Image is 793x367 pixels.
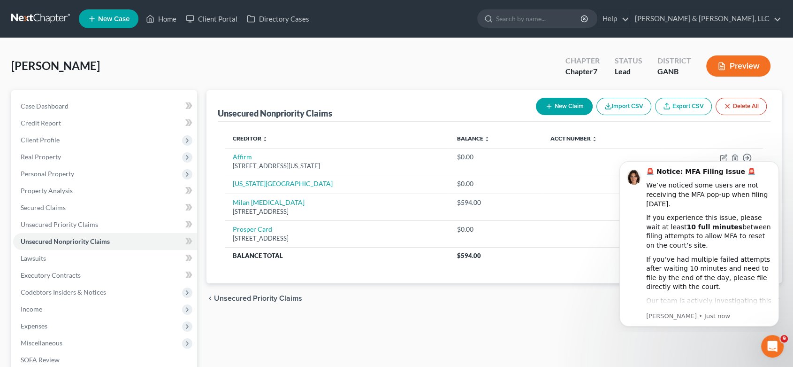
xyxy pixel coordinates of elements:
a: Executory Contracts [13,267,197,284]
div: $0.00 [457,179,535,188]
th: Balance Total [225,247,450,264]
span: Property Analysis [21,187,73,195]
a: Directory Cases [242,10,314,27]
div: District [657,55,691,66]
span: Codebtors Insiders & Notices [21,288,106,296]
span: Unsecured Nonpriority Claims [21,237,110,245]
div: [STREET_ADDRESS] [233,207,442,216]
div: $0.00 [457,225,535,234]
a: Export CSV [655,98,712,115]
div: Chapter [565,55,600,66]
span: Expenses [21,322,47,330]
a: Affirm [233,153,252,161]
iframe: Intercom notifications message [605,153,793,332]
a: Credit Report [13,115,197,132]
span: Miscellaneous [21,339,62,347]
a: Client Portal [181,10,242,27]
div: GANB [657,66,691,77]
span: Lawsuits [21,254,46,262]
span: Secured Claims [21,203,66,211]
i: unfold_more [262,136,268,142]
span: $594.00 [457,252,481,259]
div: $594.00 [457,198,535,207]
div: Status [615,55,642,66]
a: Acct Number unfold_more [550,135,597,142]
span: Executory Contracts [21,271,81,279]
span: New Case [98,16,130,23]
div: $0.00 [457,152,535,162]
a: Secured Claims [13,199,197,216]
i: unfold_more [592,136,597,142]
a: Property Analysis [13,182,197,199]
span: Client Profile [21,136,60,144]
i: chevron_left [206,295,214,302]
a: Home [141,10,181,27]
button: Preview [706,55,770,77]
button: New Claim [536,98,593,115]
a: [US_STATE][GEOGRAPHIC_DATA] [233,180,333,187]
span: [PERSON_NAME] [11,59,100,72]
a: [PERSON_NAME] & [PERSON_NAME], LLC [630,10,781,27]
span: SOFA Review [21,356,60,364]
iframe: Intercom live chat [761,335,784,358]
span: Unsecured Priority Claims [214,295,302,302]
a: Creditor unfold_more [233,135,268,142]
span: 7 [593,67,597,76]
a: Unsecured Priority Claims [13,216,197,233]
div: [STREET_ADDRESS][US_STATE] [233,162,442,171]
span: 9 [780,335,788,343]
span: Credit Report [21,119,61,127]
i: unfold_more [484,136,490,142]
span: Personal Property [21,170,74,178]
div: Chapter [565,66,600,77]
div: Lead [615,66,642,77]
a: Prosper Card [233,225,272,233]
div: Unsecured Nonpriority Claims [218,108,332,119]
a: Lawsuits [13,250,197,267]
button: chevron_left Unsecured Priority Claims [206,295,302,302]
span: Unsecured Priority Claims [21,220,98,228]
span: Income [21,305,42,313]
a: Milan [MEDICAL_DATA] [233,198,305,206]
input: Search by name... [496,10,582,27]
a: Unsecured Nonpriority Claims [13,233,197,250]
span: Real Property [21,153,61,161]
div: [STREET_ADDRESS] [233,234,442,243]
a: Help [598,10,629,27]
a: Case Dashboard [13,98,197,115]
a: Balance unfold_more [457,135,490,142]
button: Import CSV [596,98,651,115]
button: Delete All [716,98,767,115]
span: Case Dashboard [21,102,69,110]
